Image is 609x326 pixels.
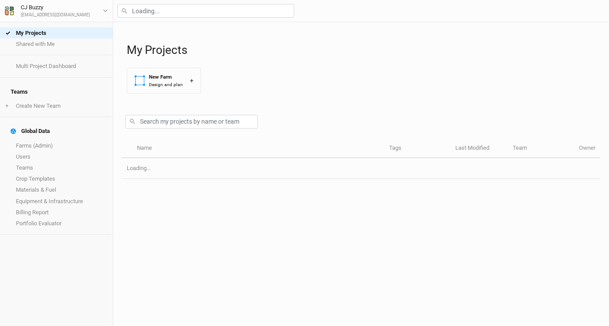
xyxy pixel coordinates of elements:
th: Last Modified [450,139,508,158]
h1: My Projects [127,43,600,57]
div: + [190,76,193,85]
input: Search my projects by name or team [125,115,258,129]
div: Global Data [11,128,50,135]
div: Design and plan [149,81,183,88]
div: CJ Buzzy [21,3,90,12]
div: [EMAIL_ADDRESS][DOMAIN_NAME] [21,12,90,19]
input: Loading... [117,4,294,18]
h4: Teams [5,83,107,101]
th: Team [508,139,574,158]
th: Tags [384,139,450,158]
button: CJ Buzzy[EMAIL_ADDRESS][DOMAIN_NAME] [4,3,108,19]
td: Loading... [122,158,600,179]
th: Name [132,139,384,158]
span: + [5,102,8,110]
th: Owner [574,139,600,158]
button: New FarmDesign and plan+ [127,68,201,94]
div: New Farm [149,73,183,81]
